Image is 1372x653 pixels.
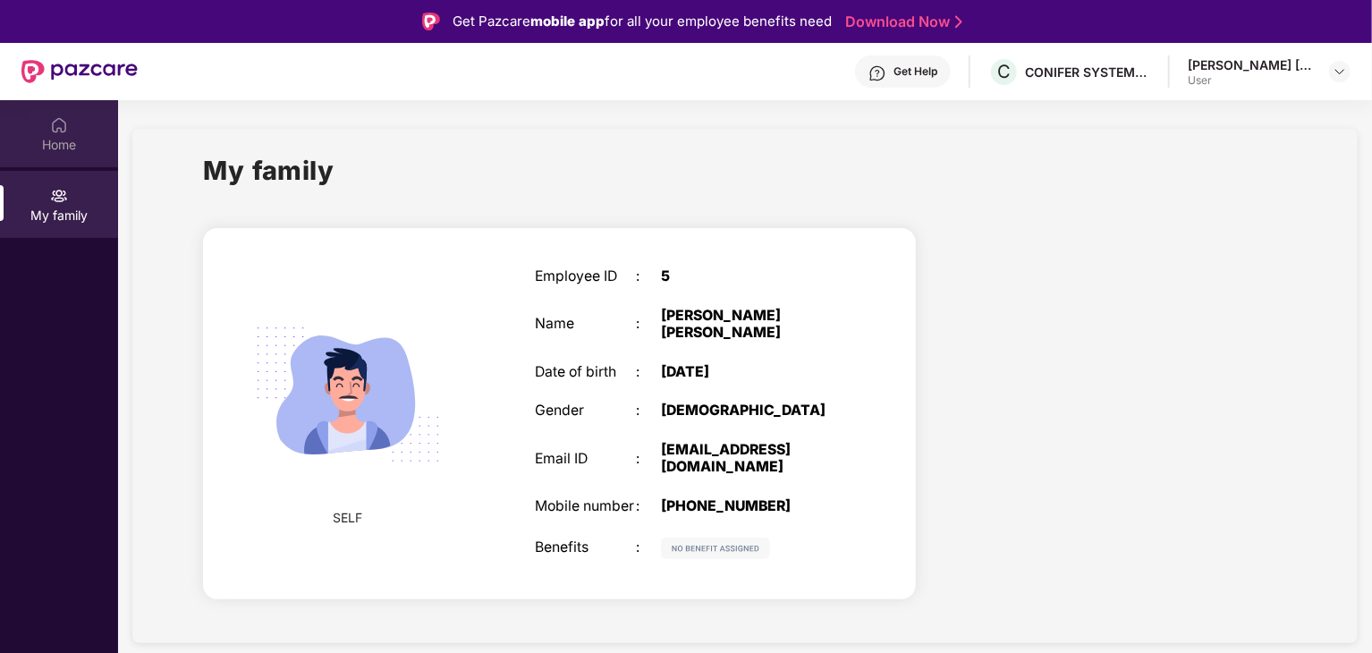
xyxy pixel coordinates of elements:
[661,364,838,381] div: [DATE]
[636,268,661,285] div: :
[535,539,636,556] div: Benefits
[636,539,661,556] div: :
[661,442,838,476] div: [EMAIL_ADDRESS][DOMAIN_NAME]
[636,316,661,333] div: :
[661,403,838,420] div: [DEMOGRAPHIC_DATA]
[535,364,636,381] div: Date of birth
[422,13,440,30] img: Logo
[1188,56,1313,73] div: [PERSON_NAME] [PERSON_NAME]
[453,11,832,32] div: Get Pazcare for all your employee benefits need
[1025,64,1150,81] div: CONIFER SYSTEMS INDIA PRIVATE LIMITED
[234,281,462,508] img: svg+xml;base64,PHN2ZyB4bWxucz0iaHR0cDovL3d3dy53My5vcmcvMjAwMC9zdmciIHdpZHRoPSIyMjQiIGhlaWdodD0iMT...
[636,498,661,515] div: :
[661,308,838,342] div: [PERSON_NAME] [PERSON_NAME]
[845,13,957,31] a: Download Now
[530,13,605,30] strong: mobile app
[50,187,68,205] img: svg+xml;base64,PHN2ZyB3aWR0aD0iMjAiIGhlaWdodD0iMjAiIHZpZXdCb3g9IjAgMCAyMCAyMCIgZmlsbD0ibm9uZSIgeG...
[997,61,1011,82] span: C
[636,451,661,468] div: :
[868,64,886,82] img: svg+xml;base64,PHN2ZyBpZD0iSGVscC0zMngzMiIgeG1sbnM9Imh0dHA6Ly93d3cudzMub3JnLzIwMDAvc3ZnIiB3aWR0aD...
[893,64,937,79] div: Get Help
[636,403,661,420] div: :
[334,508,363,528] span: SELF
[21,60,138,83] img: New Pazcare Logo
[636,364,661,381] div: :
[661,498,838,515] div: [PHONE_NUMBER]
[535,316,636,333] div: Name
[535,268,636,285] div: Employee ID
[50,116,68,134] img: svg+xml;base64,PHN2ZyBpZD0iSG9tZSIgeG1sbnM9Imh0dHA6Ly93d3cudzMub3JnLzIwMDAvc3ZnIiB3aWR0aD0iMjAiIG...
[661,538,770,559] img: svg+xml;base64,PHN2ZyB4bWxucz0iaHR0cDovL3d3dy53My5vcmcvMjAwMC9zdmciIHdpZHRoPSIxMjIiIGhlaWdodD0iMj...
[955,13,962,31] img: Stroke
[535,451,636,468] div: Email ID
[535,403,636,420] div: Gender
[203,150,335,191] h1: My family
[661,268,838,285] div: 5
[1333,64,1347,79] img: svg+xml;base64,PHN2ZyBpZD0iRHJvcGRvd24tMzJ4MzIiIHhtbG5zPSJodHRwOi8vd3d3LnczLm9yZy8yMDAwL3N2ZyIgd2...
[535,498,636,515] div: Mobile number
[1188,73,1313,88] div: User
